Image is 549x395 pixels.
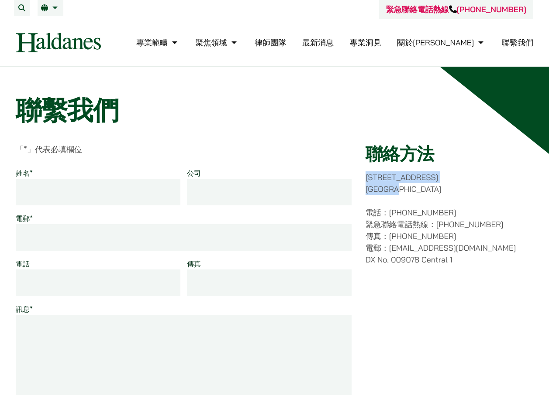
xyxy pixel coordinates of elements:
[350,37,381,48] a: 專業洞見
[16,214,33,223] label: 電郵
[16,95,533,126] h1: 聯繫我們
[502,37,533,48] a: 聯繫我們
[136,37,180,48] a: 專業範疇
[366,207,533,266] p: 電話：[PHONE_NUMBER] 緊急聯絡電話熱線：[PHONE_NUMBER] 傳真：[PHONE_NUMBER] 電郵：[EMAIL_ADDRESS][DOMAIN_NAME] DX No...
[16,33,101,52] img: Logo of Haldanes
[255,37,286,48] a: 律師團隊
[366,143,533,164] h2: 聯絡方法
[187,169,201,177] label: 公司
[16,305,33,313] label: 訊息
[41,4,60,11] a: 繁
[302,37,334,48] a: 最新消息
[187,259,201,268] label: 傳真
[366,171,533,195] p: [STREET_ADDRESS] [GEOGRAPHIC_DATA]
[16,143,352,155] p: 「 」代表必填欄位
[16,169,33,177] label: 姓名
[386,4,526,14] a: 緊急聯絡電話熱線[PHONE_NUMBER]
[397,37,486,48] a: 關於何敦
[16,259,30,268] label: 電話
[196,37,239,48] a: 聚焦領域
